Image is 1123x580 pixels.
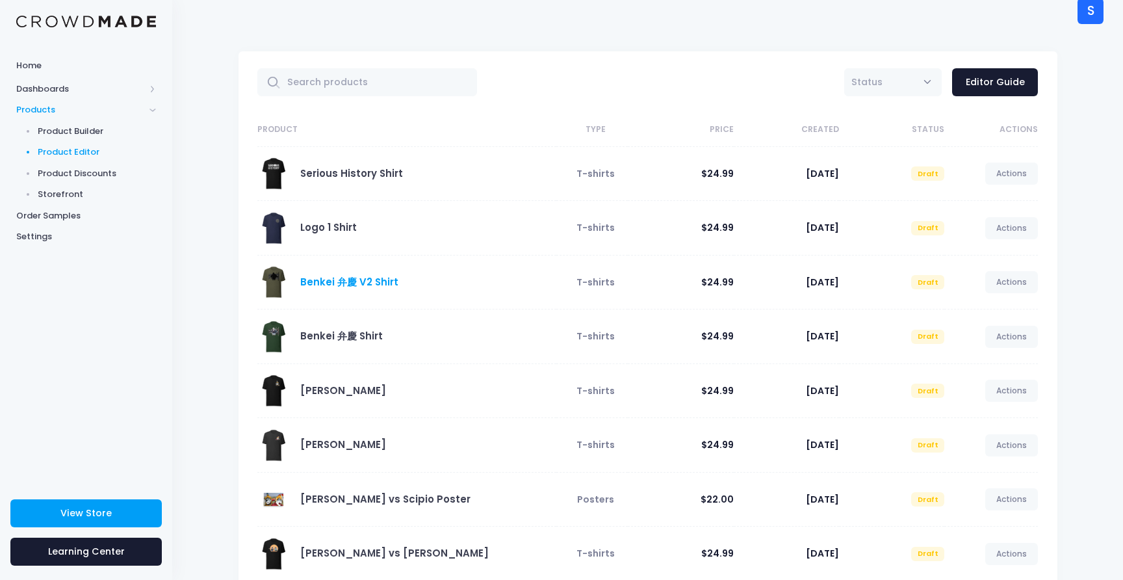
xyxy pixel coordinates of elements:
[701,547,734,560] span: $24.99
[911,166,944,181] span: Draft
[10,499,162,527] a: View Store
[806,330,839,343] span: [DATE]
[944,113,1038,147] th: Actions: activate to sort column ascending
[257,68,478,96] input: Search products
[48,545,125,558] span: Learning Center
[300,166,403,180] a: Serious History Shirt
[60,507,112,520] span: View Store
[576,384,615,397] span: T-shirts
[300,275,398,289] a: Benkei 弁慶 V2 Shirt
[16,83,145,96] span: Dashboards
[701,384,734,397] span: $24.99
[16,230,156,243] span: Settings
[300,329,383,343] a: Benkei 弁慶 Shirt
[806,221,839,234] span: [DATE]
[38,167,157,180] span: Product Discounts
[701,330,734,343] span: $24.99
[701,438,734,451] span: $24.99
[300,492,471,506] a: [PERSON_NAME] vs Scipio Poster
[985,380,1039,402] a: Actions
[576,547,615,560] span: T-shirts
[38,146,157,159] span: Product Editor
[16,209,156,222] span: Order Samples
[806,547,839,560] span: [DATE]
[911,330,944,344] span: Draft
[300,438,386,451] a: [PERSON_NAME]
[985,163,1039,185] a: Actions
[576,276,615,289] span: T-shirts
[985,271,1039,293] a: Actions
[911,438,944,453] span: Draft
[985,543,1039,565] a: Actions
[806,384,839,397] span: [DATE]
[851,75,883,89] span: Status
[701,167,734,180] span: $24.99
[300,546,489,560] a: [PERSON_NAME] vs [PERSON_NAME]
[16,103,145,116] span: Products
[806,167,839,180] span: [DATE]
[911,547,944,561] span: Draft
[985,326,1039,348] a: Actions
[257,113,556,147] th: Product: activate to sort column ascending
[16,16,156,28] img: Logo
[576,330,615,343] span: T-shirts
[16,59,156,72] span: Home
[576,438,615,451] span: T-shirts
[556,113,628,147] th: Type: activate to sort column ascending
[985,434,1039,456] a: Actions
[38,188,157,201] span: Storefront
[628,113,733,147] th: Price: activate to sort column ascending
[701,493,734,506] span: $22.00
[701,276,734,289] span: $24.99
[576,167,615,180] span: T-shirts
[701,221,734,234] span: $24.99
[806,276,839,289] span: [DATE]
[952,68,1038,96] a: Editor Guide
[839,113,944,147] th: Status: activate to sort column ascending
[911,275,944,289] span: Draft
[577,493,614,506] span: Posters
[985,217,1039,239] a: Actions
[300,384,386,397] a: [PERSON_NAME]
[911,221,944,235] span: Draft
[911,384,944,398] span: Draft
[38,125,157,138] span: Product Builder
[911,492,944,507] span: Draft
[806,438,839,451] span: [DATE]
[576,221,615,234] span: T-shirts
[851,75,883,88] span: Status
[10,538,162,566] a: Learning Center
[300,220,357,234] a: Logo 1 Shirt
[806,493,839,506] span: [DATE]
[844,68,942,96] span: Status
[734,113,839,147] th: Created: activate to sort column ascending
[985,488,1039,510] a: Actions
